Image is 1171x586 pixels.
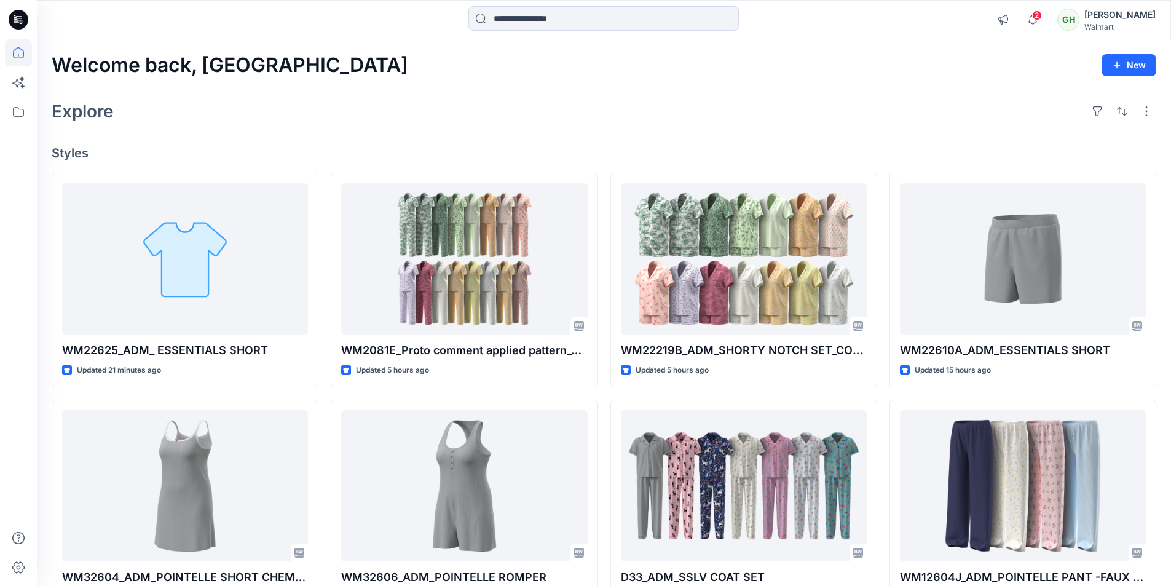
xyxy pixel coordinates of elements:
p: Updated 5 hours ago [356,364,429,377]
a: WM22610A_ADM_ESSENTIALS SHORT [900,183,1146,335]
p: D33_ADM_SSLV COAT SET [621,569,867,586]
button: New [1102,54,1156,76]
p: WM22219B_ADM_SHORTY NOTCH SET_COLORWAY [621,342,867,359]
div: [PERSON_NAME] [1084,7,1156,22]
a: WM2081E_Proto comment applied pattern_COLORWAY [341,183,587,335]
div: GH [1057,9,1079,31]
p: WM32606_ADM_POINTELLE ROMPER [341,569,587,586]
p: WM2081E_Proto comment applied pattern_COLORWAY [341,342,587,359]
p: WM22625_ADM_ ESSENTIALS SHORT [62,342,308,359]
p: Updated 15 hours ago [915,364,991,377]
p: Updated 21 minutes ago [77,364,161,377]
a: WM32606_ADM_POINTELLE ROMPER [341,410,587,562]
p: WM32604_ADM_POINTELLE SHORT CHEMISE [62,569,308,586]
p: WM22610A_ADM_ESSENTIALS SHORT [900,342,1146,359]
p: Updated 5 hours ago [636,364,709,377]
a: WM12604J_ADM_POINTELLE PANT -FAUX FLY & BUTTONS + PICOT_COLORWAY [900,410,1146,562]
p: WM12604J_ADM_POINTELLE PANT -FAUX FLY & BUTTONS + PICOT_COLORWAY [900,569,1146,586]
div: Walmart [1084,22,1156,31]
a: WM22219B_ADM_SHORTY NOTCH SET_COLORWAY [621,183,867,335]
h4: Styles [52,146,1156,160]
a: D33_ADM_SSLV COAT SET [621,410,867,562]
a: WM22625_ADM_ ESSENTIALS SHORT [62,183,308,335]
a: WM32604_ADM_POINTELLE SHORT CHEMISE [62,410,308,562]
h2: Explore [52,101,114,121]
span: 2 [1032,10,1042,20]
h2: Welcome back, [GEOGRAPHIC_DATA] [52,54,408,77]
